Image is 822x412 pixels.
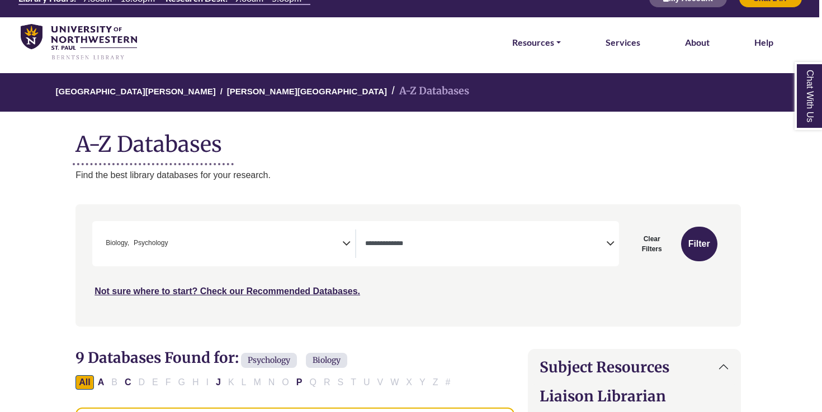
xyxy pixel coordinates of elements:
[75,168,741,183] p: Find the best library databases for your research.
[387,83,469,99] li: A-Z Databases
[685,35,710,50] a: About
[170,240,175,249] textarea: Search
[606,35,640,50] a: Services
[56,85,216,96] a: [GEOGRAPHIC_DATA][PERSON_NAME]
[75,73,741,112] nav: breadcrumb
[95,286,360,296] a: Not sure where to start? Check our Recommended Databases.
[106,238,129,248] span: Biology
[754,35,773,50] a: Help
[540,387,729,405] h2: Liaison Librarian
[512,35,561,50] a: Resources
[306,353,347,368] span: Biology
[75,348,239,367] span: 9 Databases Found for:
[626,227,678,261] button: Clear Filters
[293,375,306,390] button: Filter Results P
[75,204,741,326] nav: Search filters
[21,24,137,61] img: library_home
[681,227,717,261] button: Submit for Search Results
[212,375,224,390] button: Filter Results J
[134,238,168,248] span: Psychology
[129,238,168,248] li: Psychology
[95,375,108,390] button: Filter Results A
[528,349,740,385] button: Subject Resources
[365,240,606,249] textarea: Search
[75,123,741,157] h1: A-Z Databases
[75,377,455,386] div: Alpha-list to filter by first letter of database name
[101,238,129,248] li: Biology
[227,85,387,96] a: [PERSON_NAME][GEOGRAPHIC_DATA]
[75,375,93,390] button: All
[121,375,135,390] button: Filter Results C
[241,353,297,368] span: Psychology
